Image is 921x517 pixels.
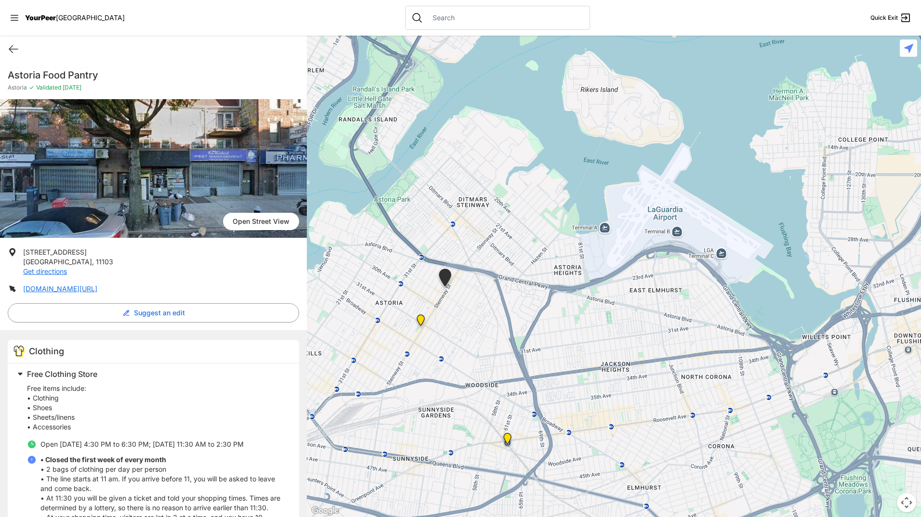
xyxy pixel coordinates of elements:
[96,258,113,266] span: 11103
[23,267,67,275] a: Get directions
[295,315,307,331] div: Fancy Thrift Shop
[36,84,61,91] span: Validated
[223,213,299,230] a: Open Street View
[56,13,125,22] span: [GEOGRAPHIC_DATA]
[8,303,299,323] button: Suggest an edit
[27,369,97,379] span: Free Clothing Store
[92,258,94,266] span: ,
[23,248,87,256] span: [STREET_ADDRESS]
[134,308,185,318] span: Suggest an edit
[427,13,584,23] input: Search
[8,68,299,82] h1: Astoria Food Pantry
[29,346,64,356] span: Clothing
[23,258,92,266] span: [GEOGRAPHIC_DATA]
[25,13,56,22] span: YourPeer
[870,12,911,24] a: Quick Exit
[870,14,898,22] span: Quick Exit
[897,493,916,512] button: Map camera controls
[8,84,27,91] span: Astoria
[61,84,81,91] span: [DATE]
[40,455,166,464] b: • Closed the first week of every month
[309,504,341,517] a: Open this area in Google Maps (opens a new window)
[25,15,125,21] a: YourPeer[GEOGRAPHIC_DATA]
[309,504,341,517] img: Google
[40,440,244,448] span: Open [DATE] 4:30 PM to 6:30 PM; [DATE] 11:30 AM to 2:30 PM
[23,284,97,293] a: [DOMAIN_NAME][URL]
[29,84,34,91] span: ✓
[27,384,288,432] p: Free items include: • Clothing • Shoes • Sheets/linens • Accessories
[501,433,513,448] div: Woodside Youth Drop-in Center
